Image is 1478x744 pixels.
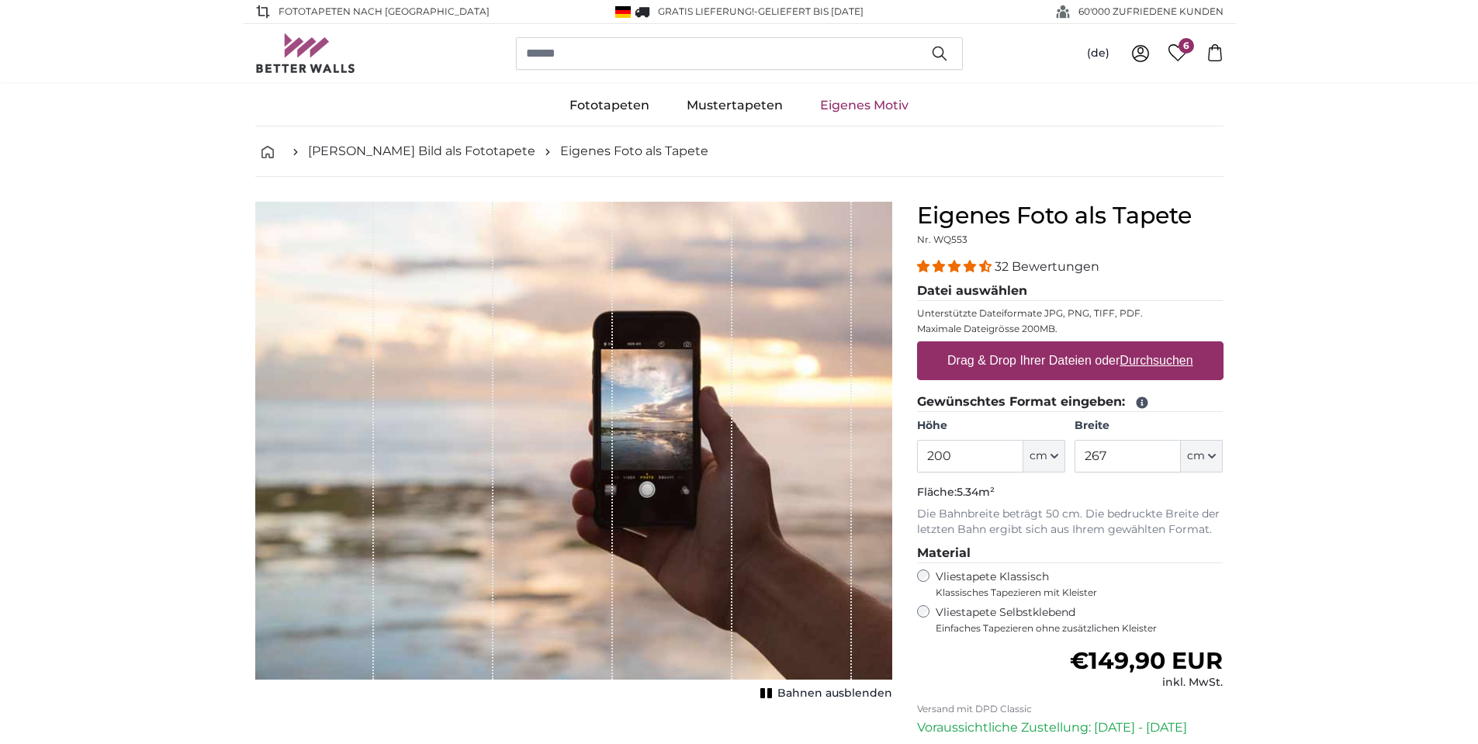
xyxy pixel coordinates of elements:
[255,202,892,704] div: 1 of 1
[754,5,864,17] span: -
[1075,418,1223,434] label: Breite
[936,569,1210,599] label: Vliestapete Klassisch
[917,485,1224,500] p: Fläche:
[308,142,535,161] a: [PERSON_NAME] Bild als Fototapete
[255,33,356,73] img: Betterwalls
[917,393,1224,412] legend: Gewünschtes Format eingeben:
[801,85,927,126] a: Eigenes Motiv
[1078,5,1224,19] span: 60'000 ZUFRIEDENE KUNDEN
[917,323,1224,335] p: Maximale Dateigrösse 200MB.
[615,6,631,18] img: Deutschland
[917,507,1224,538] p: Die Bahnbreite beträgt 50 cm. Die bedruckte Breite der letzten Bahn ergibt sich aus Ihrem gewählt...
[917,202,1224,230] h1: Eigenes Foto als Tapete
[255,126,1224,177] nav: breadcrumbs
[551,85,668,126] a: Fototapeten
[936,587,1210,599] span: Klassisches Tapezieren mit Kleister
[658,5,754,17] span: GRATIS Lieferung!
[777,686,892,701] span: Bahnen ausblenden
[917,307,1224,320] p: Unterstützte Dateiformate JPG, PNG, TIFF, PDF.
[1179,38,1194,54] span: 6
[917,259,995,274] span: 4.31 stars
[917,544,1224,563] legend: Material
[995,259,1099,274] span: 32 Bewertungen
[1070,646,1223,675] span: €149,90 EUR
[936,605,1224,635] label: Vliestapete Selbstklebend
[936,622,1224,635] span: Einfaches Tapezieren ohne zusätzlichen Kleister
[1181,440,1223,472] button: cm
[917,718,1224,737] p: Voraussichtliche Zustellung: [DATE] - [DATE]
[917,234,967,245] span: Nr. WQ553
[1023,440,1065,472] button: cm
[941,345,1199,376] label: Drag & Drop Ihrer Dateien oder
[1120,354,1192,367] u: Durchsuchen
[560,142,708,161] a: Eigenes Foto als Tapete
[917,418,1065,434] label: Höhe
[1070,675,1223,690] div: inkl. MwSt.
[279,5,490,19] span: Fototapeten nach [GEOGRAPHIC_DATA]
[756,683,892,704] button: Bahnen ausblenden
[668,85,801,126] a: Mustertapeten
[957,485,995,499] span: 5.34m²
[1187,448,1205,464] span: cm
[1075,40,1122,67] button: (de)
[917,282,1224,301] legend: Datei auswählen
[917,703,1224,715] p: Versand mit DPD Classic
[758,5,864,17] span: Geliefert bis [DATE]
[1030,448,1047,464] span: cm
